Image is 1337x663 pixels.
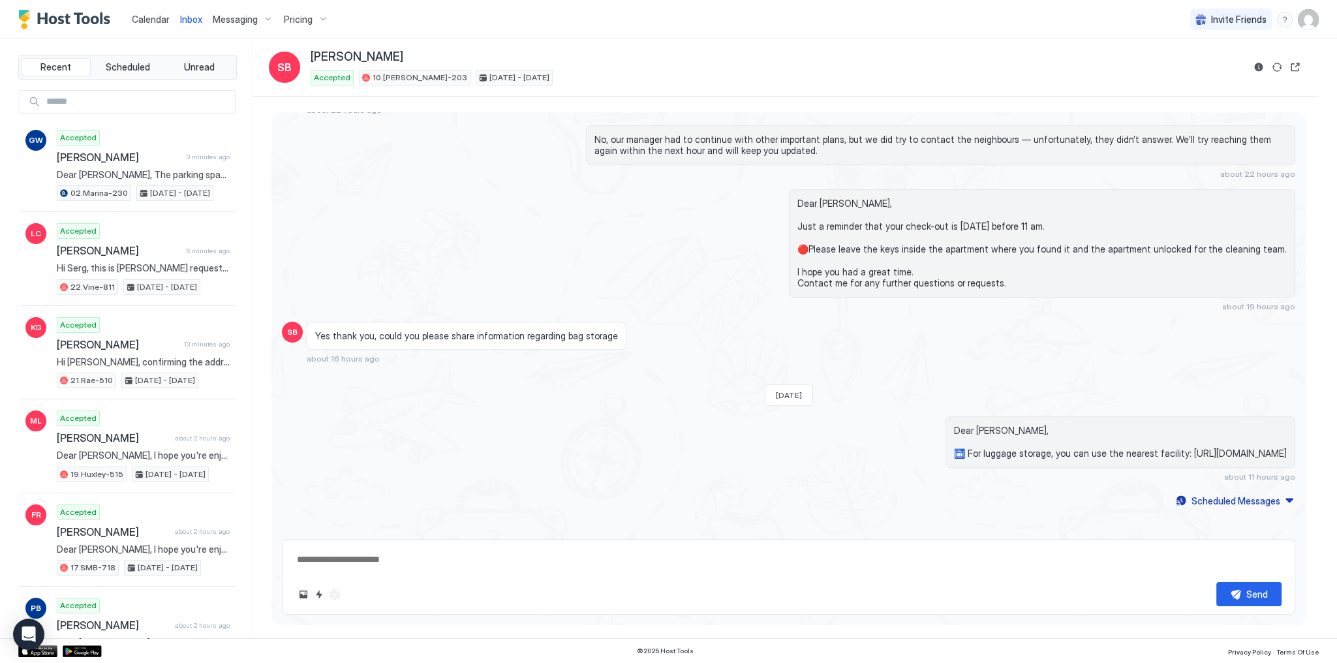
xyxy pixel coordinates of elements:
span: Invite Friends [1211,14,1267,25]
span: [PERSON_NAME] [57,338,179,351]
a: Host Tools Logo [18,10,116,29]
span: Dear [PERSON_NAME], I hope you're enjoying your stay with us. Just checking in to see if everythi... [57,450,230,461]
span: Yes thank you, could you please share information regarding bag storage [315,330,618,342]
span: Dear [PERSON_NAME], I hope you're enjoying your stay with us. Just checking in to see if everythi... [57,637,230,649]
button: Upload image [296,587,311,602]
div: User profile [1298,9,1319,30]
span: 17.SMB-718 [70,562,115,574]
span: 22.Vine-811 [70,281,115,293]
span: [DATE] [776,390,802,400]
span: Accepted [60,600,97,611]
span: [PERSON_NAME] [57,431,170,444]
span: about 22 hours ago [1220,169,1295,179]
a: Privacy Policy [1228,644,1271,658]
button: Scheduled Messages [1174,492,1295,510]
span: 19.Huxley-515 [70,469,123,480]
span: 3 minutes ago [187,153,230,161]
span: FR [31,509,41,521]
span: about 2 hours ago [175,621,230,630]
span: about 2 hours ago [175,434,230,442]
button: Reservation information [1251,59,1267,75]
div: menu [1277,12,1293,27]
span: Privacy Policy [1228,648,1271,656]
div: Scheduled Messages [1191,494,1280,508]
button: Open reservation [1287,59,1303,75]
span: No, our manager had to continue with other important plans, but we did try to contact the neighbo... [594,134,1287,157]
span: Accepted [60,506,97,518]
a: Google Play Store [63,645,102,657]
span: Scheduled [106,61,150,73]
span: Accepted [314,72,350,84]
span: [PERSON_NAME] [57,619,170,632]
span: Inbox [180,14,202,25]
a: Terms Of Use [1276,644,1319,658]
input: Input Field [41,91,235,113]
span: Accepted [60,225,97,237]
div: tab-group [18,55,237,80]
button: Recent [22,58,91,76]
span: GW [29,134,43,146]
span: 6 minutes ago [187,247,230,255]
span: [DATE] - [DATE] [489,72,549,84]
span: PB [31,602,41,614]
span: LC [31,228,41,239]
span: about 19 hours ago [1222,301,1295,311]
span: Dear [PERSON_NAME], The parking spaces do have a height restriction of 7 feet, so most Dodge Rams... [57,169,230,181]
span: Hi Serg, this is [PERSON_NAME] requesting the booking [57,262,230,274]
div: Send [1246,587,1268,601]
button: Unread [164,58,234,76]
span: [DATE] - [DATE] [150,187,210,199]
span: Unread [184,61,215,73]
span: Calendar [132,14,170,25]
span: about 2 hours ago [175,527,230,536]
span: SB [287,326,298,338]
span: 02.Marina-230 [70,187,128,199]
span: Terms Of Use [1276,648,1319,656]
span: about 16 hours ago [307,354,380,363]
span: © 2025 Host Tools [637,647,694,655]
button: Quick reply [311,587,327,602]
span: [PERSON_NAME] [57,244,181,257]
span: [PERSON_NAME] [57,151,181,164]
span: Hi [PERSON_NAME], confirming the address. Excited for our stay, thanks! [57,356,230,368]
a: Inbox [180,12,202,26]
span: Accepted [60,319,97,331]
span: Recent [40,61,71,73]
span: 21.Rae-510 [70,375,113,386]
span: Dear [PERSON_NAME], 🛅 For luggage storage, you can use the nearest facility: [URL][DOMAIN_NAME] [954,425,1287,459]
span: Accepted [60,132,97,144]
span: Dear [PERSON_NAME], Just a reminder that your check-out is [DATE] before 11 am. 🔴Please leave the... [797,198,1287,289]
span: [DATE] - [DATE] [137,281,197,293]
span: Pricing [284,14,313,25]
span: [DATE] - [DATE] [138,562,198,574]
span: 13 minutes ago [184,340,230,348]
span: Dear [PERSON_NAME], I hope you're enjoying your stay with us. Just checking in to see if everythi... [57,544,230,555]
span: Accepted [60,412,97,424]
span: KG [31,322,42,333]
span: [DATE] - [DATE] [135,375,195,386]
span: SB [277,59,292,75]
span: about 11 hours ago [1224,472,1295,482]
div: Open Intercom Messenger [13,619,44,650]
span: [PERSON_NAME] [57,525,170,538]
a: App Store [18,645,57,657]
span: 10.[PERSON_NAME]-203 [373,72,467,84]
button: Send [1216,582,1282,606]
span: ML [30,415,42,427]
a: Calendar [132,12,170,26]
span: Messaging [213,14,258,25]
span: [PERSON_NAME] [311,50,403,65]
button: Scheduled [93,58,162,76]
span: [DATE] - [DATE] [146,469,206,480]
button: Sync reservation [1269,59,1285,75]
